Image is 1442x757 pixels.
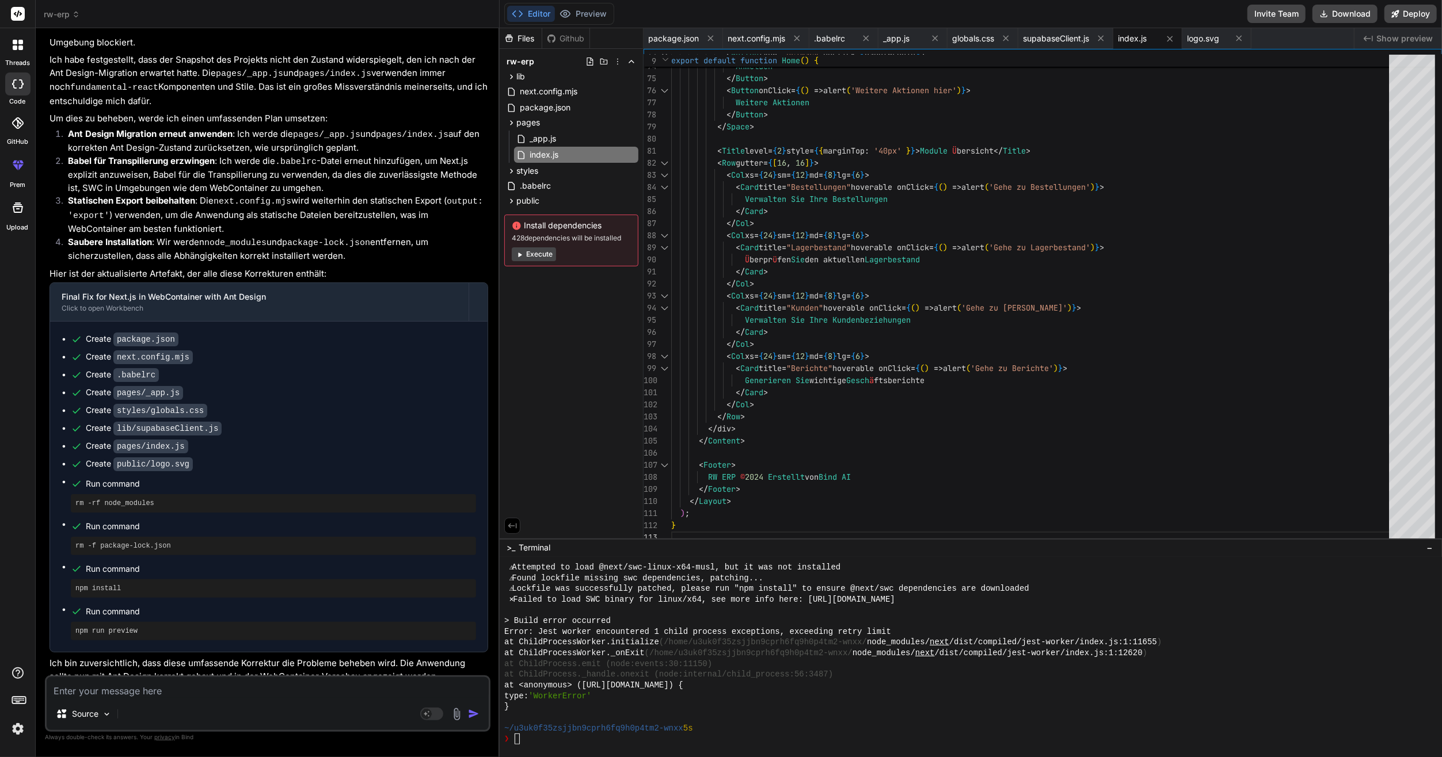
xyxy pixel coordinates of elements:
div: 82 [644,157,656,169]
span: 12 [796,170,805,180]
span: : [865,146,869,156]
button: Final Fix for Next.js in WebContainer with Ant DesignClick to open Workbench [50,283,469,321]
span: { [759,170,763,180]
span: } [961,85,966,95]
span: = [901,303,906,313]
p: Um dies zu beheben, werde ich einen umfassenden Plan umsetzen: [50,112,488,125]
span: 6 [855,170,860,180]
span: function [740,55,777,66]
span: { [823,230,828,240]
span: sm [777,290,786,301]
span: > [865,290,869,301]
span: level [745,146,768,156]
label: prem [10,180,25,190]
code: next.config.mjs [214,197,291,207]
span: = [846,290,851,301]
span: ) [957,85,961,95]
img: icon [468,708,480,720]
span: } [805,170,809,180]
div: 93 [644,290,656,302]
span: hoverable onClick [851,182,929,192]
span: 'Weitere Aktionen hier' [851,85,957,95]
span: pages [516,117,540,128]
span: ( [984,242,989,253]
span: 8 [828,170,832,180]
span: > [763,73,768,83]
span: = [782,303,786,313]
span: Col [731,290,745,301]
span: = [786,230,791,240]
span: > [749,218,754,228]
span: Space [726,121,749,132]
span: < [726,170,731,180]
div: 88 [644,230,656,242]
div: Click to collapse the range. [657,181,672,193]
label: threads [5,58,30,68]
div: Click to collapse the range. [657,302,672,314]
span: { [768,158,773,168]
span: Title [1003,146,1026,156]
span: xs [745,290,754,301]
span: = [763,158,768,168]
span: xs [745,170,754,180]
span: md [809,290,819,301]
span: } [773,290,777,301]
span: < [717,146,722,156]
button: − [1424,538,1435,557]
span: Show preview [1376,33,1433,44]
span: < [726,230,731,240]
span: } [1095,182,1099,192]
img: settings [8,719,28,739]
span: md [809,230,819,240]
span: > [814,158,819,168]
div: 75 [644,72,656,85]
li: : Ich werde die und auf den korrekten Ant Design-Zustand zurücksetzen, wie ursprünglich geplant. [59,128,488,155]
span: ) [943,242,948,253]
span: = [819,290,823,301]
code: pages/_app.js [293,130,360,140]
span: Button [736,109,763,120]
li: : Die wird weiterhin den statischen Export ( ) verwenden, um die Anwendung als statische Dateien ... [59,194,488,236]
span: lib [516,71,525,82]
span: − [1426,542,1433,553]
div: Files [500,33,542,44]
span: } [860,290,865,301]
div: Final Fix for Next.js in WebContainer with Ant Design [62,291,457,303]
span: marginTop [823,146,865,156]
span: </ [717,121,726,132]
span: Button [736,73,763,83]
span: < [736,303,740,313]
p: Ich habe festgestellt, dass der Snapshot des Projekts nicht den Zustand widerspiegelt, den ich na... [50,53,488,108]
img: attachment [450,708,463,721]
span: = [791,85,796,95]
span: 24 [763,230,773,240]
span: } [773,170,777,180]
span: => [924,303,934,313]
span: ( [800,85,805,95]
span: { [759,290,763,301]
code: pages/index.js [299,69,371,79]
div: 80 [644,133,656,145]
span: Ihre [809,194,828,204]
div: 85 [644,193,656,205]
span: > [1099,242,1104,253]
span: index.js [528,148,560,162]
span: } [832,290,837,301]
span: = [819,170,823,180]
span: title [759,303,782,313]
span: lg [837,170,846,180]
span: = [754,230,759,240]
span: alert [961,182,984,192]
span: ( [938,182,943,192]
button: Invite Team [1247,5,1306,23]
div: 92 [644,278,656,290]
p: Hier ist der aktualisierte Artefakt, der alle diese Korrekturen enthält: [50,267,488,281]
span: } [860,230,865,240]
span: } [809,158,814,168]
span: title [759,182,782,192]
span: = [782,242,786,253]
span: = [786,170,791,180]
span: </ [726,73,736,83]
span: .babelrc [814,33,845,44]
span: ) [805,85,809,95]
